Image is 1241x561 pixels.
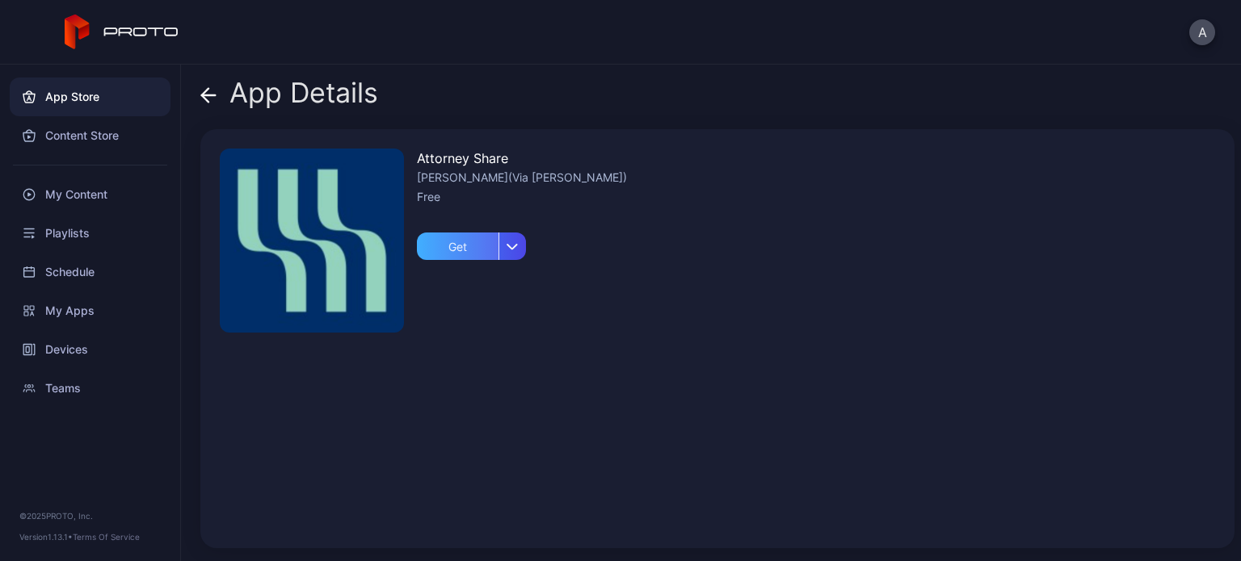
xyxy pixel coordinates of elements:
div: App Details [200,77,378,116]
a: Devices [10,330,170,369]
button: A [1189,19,1215,45]
span: Version 1.13.1 • [19,532,73,542]
a: Content Store [10,116,170,155]
button: Get [417,226,526,260]
div: [PERSON_NAME](Via [PERSON_NAME]) [417,168,627,187]
div: Attorney Share [417,149,627,168]
a: Schedule [10,253,170,291]
a: Playlists [10,214,170,253]
a: My Apps [10,291,170,330]
a: My Content [10,175,170,214]
div: Get [417,232,499,260]
a: Teams [10,369,170,408]
div: Free [417,187,627,207]
a: Terms Of Service [73,532,140,542]
div: © 2025 PROTO, Inc. [19,509,161,522]
a: App Store [10,77,170,116]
